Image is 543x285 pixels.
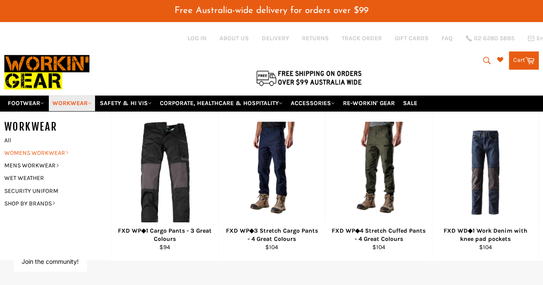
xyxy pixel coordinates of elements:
[441,34,453,42] a: FAQ
[342,34,382,42] a: TRACK ORDER
[224,243,319,251] div: $104
[238,122,306,224] img: FXD WP◆3 Stretch Cargo Pants - 4 Great Colours - Workin' Gear
[218,111,325,260] a: FXD WP◆3 Stretch Cargo Pants - 4 Great Colours - Workin' Gear FXD WP◆3 Stretch Cargo Pants - 4 Gr...
[22,258,79,265] button: Join the community!
[331,227,426,243] div: FXD WP◆4 Stretch Cuffed Pants - 4 Great Colours
[438,227,533,243] div: FXD WD◆1 Work Denim with knee pad pockets
[432,111,539,260] a: FXD WD◆1 Work Denim with knee pad pockets - Workin' Gear FXD WD◆1 Work Denim with knee pad pocket...
[156,96,286,111] a: CORPORATE, HEALTHCARE & HOSPITALITY
[466,35,514,42] a: 02 6280 5885
[438,243,533,251] div: $104
[474,35,514,42] span: 02 6280 5885
[175,6,368,15] span: Free Australia-wide delivery for orders over $99
[49,96,95,111] a: WORKWEAR
[187,35,206,42] a: Log in
[255,69,363,87] img: Flat $9.95 shipping Australia wide
[138,122,192,224] img: FXD WP◆1 Cargo Pants - 4 Great Colours - Workin' Gear
[219,34,249,42] a: ABOUT US
[4,120,111,134] h5: WORKWEAR
[111,111,218,260] a: FXD WP◆1 Cargo Pants - 4 Great Colours - Workin' Gear FXD WP◆1 Cargo Pants - 3 Great Colours $94
[509,51,539,70] a: Cart
[340,96,398,111] a: RE-WORKIN' GEAR
[96,96,155,111] a: SAFETY & HI VIS
[345,122,413,224] img: FXD WP◆4 Stretch Cuffed Pants - 4 Great Colours - Workin' Gear
[224,227,319,243] div: FXD WP◆3 Stretch Cargo Pants - 4 Great Colours
[262,34,289,42] a: DELIVERY
[443,130,527,215] img: FXD WD◆1 Work Denim with knee pad pockets - Workin' Gear
[325,111,432,260] a: FXD WP◆4 Stretch Cuffed Pants - 4 Great Colours - Workin' Gear FXD WP◆4 Stretch Cuffed Pants - 4 ...
[302,34,329,42] a: RETURNS
[4,49,89,95] img: Workin Gear leaders in Workwear, Safety Boots, PPE, Uniforms. Australia's No.1 in Workwear
[400,96,421,111] a: SALE
[331,243,426,251] div: $104
[395,34,429,42] a: GIFT CARDS
[287,96,338,111] a: ACCESSORIES
[4,96,48,111] a: FOOTWEAR
[117,227,213,243] div: FXD WP◆1 Cargo Pants - 3 Great Colours
[117,243,213,251] div: $94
